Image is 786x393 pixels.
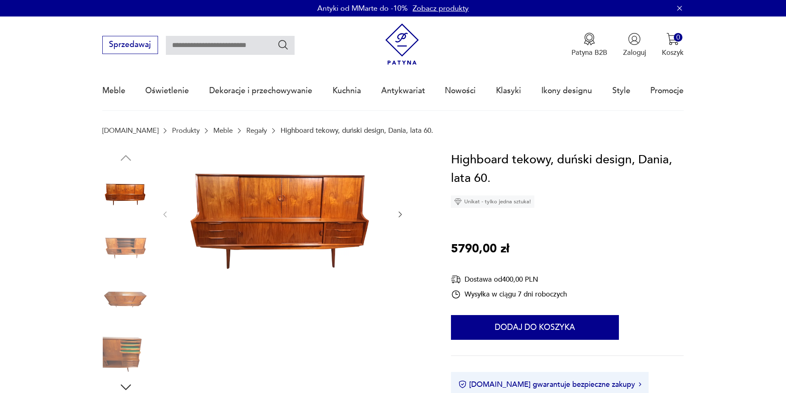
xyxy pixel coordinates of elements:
[612,72,630,110] a: Style
[451,195,534,208] div: Unikat - tylko jedna sztuka!
[541,72,592,110] a: Ikony designu
[666,33,679,45] img: Ikona koszyka
[413,3,469,14] a: Zobacz produkty
[102,327,149,374] img: Zdjęcie produktu Highboard tekowy, duński design, Dania, lata 60.
[213,127,233,134] a: Meble
[583,33,596,45] img: Ikona medalu
[102,169,149,217] img: Zdjęcie produktu Highboard tekowy, duński design, Dania, lata 60.
[102,275,149,322] img: Zdjęcie produktu Highboard tekowy, duński design, Dania, lata 60.
[445,72,476,110] a: Nowości
[381,72,425,110] a: Antykwariat
[451,274,567,285] div: Dostawa od 400,00 PLN
[454,198,462,205] img: Ikona diamentu
[451,274,461,285] img: Ikona dostawy
[458,380,467,388] img: Ikona certyfikatu
[650,72,684,110] a: Promocje
[277,39,289,51] button: Szukaj
[571,33,607,57] button: Patyna B2B
[662,33,684,57] button: 0Koszyk
[623,48,646,57] p: Zaloguj
[458,379,641,390] button: [DOMAIN_NAME] gwarantuje bezpieczne zakupy
[209,72,312,110] a: Dekoracje i przechowywanie
[674,33,682,42] div: 0
[333,72,361,110] a: Kuchnia
[102,72,125,110] a: Meble
[662,48,684,57] p: Koszyk
[381,24,423,65] img: Patyna - sklep z meblami i dekoracjami vintage
[102,222,149,269] img: Zdjęcie produktu Highboard tekowy, duński design, Dania, lata 60.
[179,151,386,277] img: Zdjęcie produktu Highboard tekowy, duński design, Dania, lata 60.
[317,3,408,14] p: Antyki od MMarte do -10%
[102,42,158,49] a: Sprzedawaj
[628,33,641,45] img: Ikonka użytkownika
[246,127,267,134] a: Regały
[102,36,158,54] button: Sprzedawaj
[451,289,567,299] div: Wysyłka w ciągu 7 dni roboczych
[571,33,607,57] a: Ikona medaluPatyna B2B
[102,127,158,134] a: [DOMAIN_NAME]
[639,382,641,386] img: Ikona strzałki w prawo
[571,48,607,57] p: Patyna B2B
[172,127,200,134] a: Produkty
[451,151,684,188] h1: Highboard tekowy, duński design, Dania, lata 60.
[623,33,646,57] button: Zaloguj
[496,72,521,110] a: Klasyki
[451,315,619,340] button: Dodaj do koszyka
[145,72,189,110] a: Oświetlenie
[451,240,509,259] p: 5790,00 zł
[281,127,433,134] p: Highboard tekowy, duński design, Dania, lata 60.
